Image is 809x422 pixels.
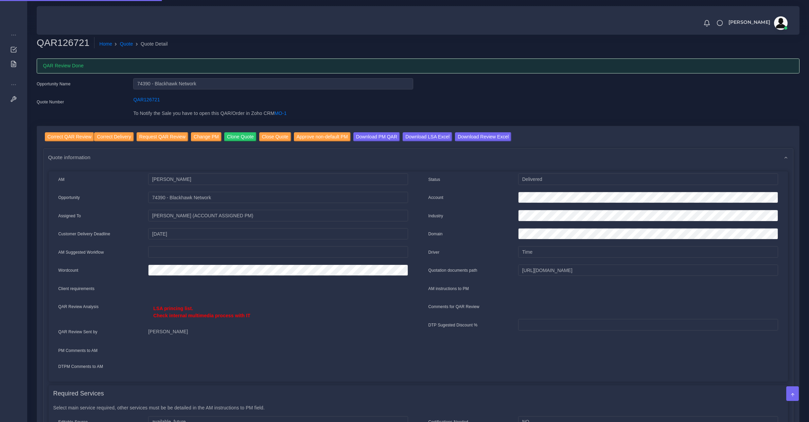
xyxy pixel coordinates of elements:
[428,267,477,273] label: Quotation documents path
[455,132,511,141] input: Download Review Excel
[58,213,81,219] label: Assigned To
[428,231,443,237] label: Domain
[53,404,783,411] p: Select main service required, other services must be be detailed in the AM instructions to PM field.
[428,322,478,328] label: DTP Sugested Discount %
[99,40,112,48] a: Home
[428,213,443,219] label: Industry
[58,249,104,255] label: AM Suggested Workflow
[37,99,64,105] label: Quote Number
[403,132,452,141] input: Download LSA Excel
[191,132,222,141] input: Change PM
[58,286,95,292] label: Client requirements
[58,329,98,335] label: QAR Review Sent by
[153,305,403,312] p: LSA princing list.
[37,81,71,87] label: Opportunity Name
[37,58,799,73] div: QAR Review Done
[428,176,440,183] label: Status
[725,16,790,30] a: [PERSON_NAME]avatar
[728,20,770,24] span: [PERSON_NAME]
[148,328,408,335] p: [PERSON_NAME]
[58,195,80,201] label: Opportunity
[58,267,78,273] label: Wordcount
[224,132,257,141] input: Clone Quote
[428,195,443,201] label: Account
[133,40,168,48] li: Quote Detail
[37,37,94,49] h2: QAR126721
[58,176,65,183] label: AM
[48,153,91,161] span: Quote information
[94,132,134,141] input: Correct Delivery
[58,364,103,370] label: DTPM Comments to AM
[428,286,469,292] label: AM instructions to PM
[137,132,188,141] input: Request QAR Review
[133,97,160,102] a: QAR126721
[148,210,408,221] input: pm
[428,304,479,310] label: Comments for QAR Review
[294,132,351,141] input: Approve non-default PM
[353,132,400,141] input: Download PM QAR
[53,390,104,398] h4: Required Services
[259,132,291,141] input: Close Quote
[43,149,793,166] div: Quote information
[428,249,440,255] label: Driver
[58,348,98,354] label: PM Comments to AM
[45,132,94,141] input: Correct QAR Review
[275,111,287,116] a: MO-1
[58,304,99,310] label: QAR Review Analysis
[128,110,418,121] div: To Notify the Sale you have to open this QAR/Order in Zoho CRM
[153,312,403,319] p: Check internal multimedia process with IT
[58,231,110,237] label: Customer Delivery Deadline
[120,40,133,48] a: Quote
[774,16,788,30] img: avatar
